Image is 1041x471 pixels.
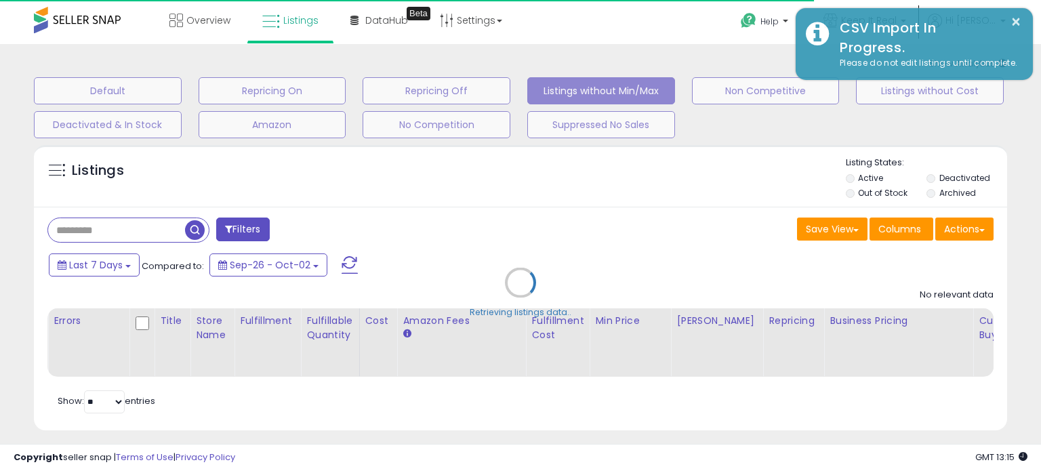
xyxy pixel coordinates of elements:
[740,12,757,29] i: Get Help
[692,77,840,104] button: Non Competitive
[760,16,779,27] span: Help
[856,77,1004,104] button: Listings without Cost
[365,14,408,27] span: DataHub
[830,18,1023,57] div: CSV Import In Progress.
[283,14,319,27] span: Listings
[527,111,675,138] button: Suppressed No Sales
[363,111,510,138] button: No Competition
[407,7,430,20] div: Tooltip anchor
[14,451,63,464] strong: Copyright
[116,451,173,464] a: Terms of Use
[730,2,802,44] a: Help
[363,77,510,104] button: Repricing Off
[199,77,346,104] button: Repricing On
[34,77,182,104] button: Default
[34,111,182,138] button: Deactivated & In Stock
[830,57,1023,70] div: Please do not edit listings until complete.
[975,451,1027,464] span: 2025-10-10 13:15 GMT
[176,451,235,464] a: Privacy Policy
[527,77,675,104] button: Listings without Min/Max
[470,306,571,319] div: Retrieving listings data..
[186,14,230,27] span: Overview
[1011,14,1021,30] button: ×
[199,111,346,138] button: Amazon
[14,451,235,464] div: seller snap | |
